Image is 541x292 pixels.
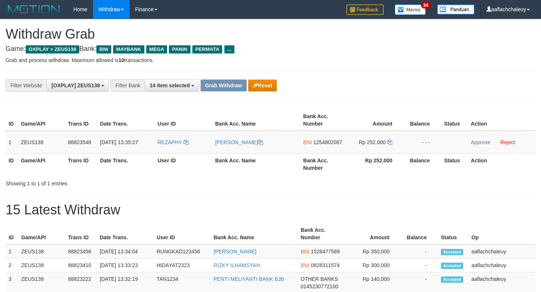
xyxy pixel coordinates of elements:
h1: 15 Latest Withdraw [6,202,535,217]
a: [PERSON_NAME] [214,249,256,254]
h4: Game: Bank: [6,45,535,53]
span: MEGA [146,45,167,53]
span: 34 [421,2,431,9]
th: User ID [154,223,211,244]
td: - [401,244,438,259]
span: MAYBANK [113,45,144,53]
td: [DATE] 13:33:23 [97,259,154,272]
span: OXPLAY > ZEUS138 [26,45,79,53]
th: Amount [348,110,404,131]
button: Grab Withdraw [201,80,246,91]
td: - [401,259,438,272]
th: Trans ID [65,153,97,175]
th: Action [468,110,535,131]
th: Date Trans. [97,153,155,175]
strong: 10 [118,57,124,63]
th: Amount [345,223,401,244]
span: ... [224,45,234,53]
td: ZEUS138 [18,244,65,259]
a: RIZKY ILHAMSYAH [214,262,260,268]
div: Filter Website [6,79,47,92]
th: ID [6,153,18,175]
th: Bank Acc. Name [212,153,300,175]
th: Date Trans. [97,110,155,131]
td: Rp 300,000 [345,259,401,272]
img: Feedback.jpg [346,4,384,15]
td: 1 [6,244,18,259]
th: Balance [403,153,441,175]
th: Trans ID [65,223,97,244]
th: User ID [154,153,212,175]
th: ID [6,223,18,244]
td: aaflachchaleuy [468,244,535,259]
td: [DATE] 13:34:04 [97,244,154,259]
th: ID [6,110,18,131]
span: 88823548 [68,139,91,145]
a: [PERSON_NAME] [215,139,263,145]
span: Accepted [441,276,463,283]
div: Showing 1 to 1 of 1 entries [6,177,220,187]
a: Reject [500,139,515,145]
td: RUNGKAD123456 [154,244,211,259]
a: PENTI MELIYANTI BANK BJB [214,276,284,282]
th: Game/API [18,110,65,131]
td: 88823456 [65,244,97,259]
th: Game/API [18,153,65,175]
span: Copy 0828311574 to clipboard [311,262,340,268]
span: Accepted [441,263,463,269]
span: PANIN [169,45,190,53]
span: [OXPLAY] ZEUS138 [51,82,100,88]
span: Rp 252.000 [359,139,385,145]
td: HIDAYAT2323 [154,259,211,272]
th: User ID [154,110,212,131]
th: Status [441,110,468,131]
th: Status [438,223,468,244]
td: - - - [403,131,441,154]
td: 1 [6,131,18,154]
a: Copy 252000 to clipboard [387,139,392,145]
th: Balance [403,110,441,131]
th: Op [468,223,535,244]
span: Copy 1528477589 to clipboard [311,249,340,254]
img: panduan.png [437,4,474,14]
td: ZEUS138 [18,131,65,154]
button: [OXPLAY] ZEUS138 [47,79,109,92]
div: Filter Bank [111,79,145,92]
span: OTHER BANKS [301,276,338,282]
button: 14 item selected [145,79,199,92]
td: Rp 350,000 [345,244,401,259]
td: 88823410 [65,259,97,272]
span: BNI [301,262,309,268]
th: Bank Acc. Number [300,153,348,175]
p: Grab and process withdraw. Maximum allowed is transactions. [6,56,535,64]
th: Bank Acc. Name [211,223,298,244]
th: Action [468,153,535,175]
span: Copy 1254802087 to clipboard [313,139,342,145]
span: [DATE] 13:35:27 [100,139,138,145]
th: Bank Acc. Number [298,223,345,244]
button: Reset [248,80,277,91]
span: BNI [303,139,312,145]
th: Bank Acc. Name [212,110,300,131]
span: PERMATA [192,45,223,53]
span: Copy 0145230772100 to clipboard [301,283,338,289]
th: Balance [401,223,438,244]
span: Accepted [441,249,463,255]
td: 2 [6,259,18,272]
th: Date Trans. [97,223,154,244]
th: Trans ID [65,110,97,131]
span: BNI [301,249,309,254]
img: Button%20Memo.svg [395,4,426,15]
th: Bank Acc. Number [300,110,348,131]
img: MOTION_logo.png [6,4,62,15]
span: 14 item selected [150,82,190,88]
a: Approve [471,139,490,145]
th: Game/API [18,223,65,244]
a: REZAPHY [157,139,189,145]
td: ZEUS138 [18,259,65,272]
span: REZAPHY [157,139,182,145]
th: Status [441,153,468,175]
h1: Withdraw Grab [6,27,535,42]
span: BNI [96,45,111,53]
td: aaflachchaleuy [468,259,535,272]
